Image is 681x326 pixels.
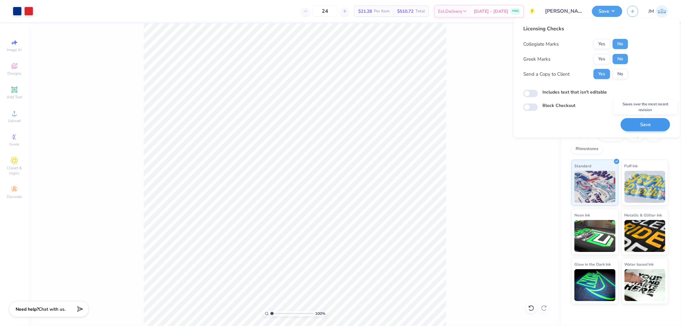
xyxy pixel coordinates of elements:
[374,8,390,15] span: Per Item
[574,269,616,301] img: Glow in the Dark Ink
[523,41,559,48] div: Collegiate Marks
[542,102,575,109] label: Block Checkout
[624,212,662,218] span: Metallic & Glitter Ink
[571,144,602,154] div: Rhinestones
[523,25,628,33] div: Licensing Checks
[7,194,22,199] span: Decorate
[613,39,628,49] button: No
[613,54,628,64] button: No
[313,5,337,17] input: – –
[574,171,616,203] img: Standard
[7,71,21,76] span: Designs
[648,8,654,15] span: JM
[621,118,670,131] button: Save
[474,8,508,15] span: [DATE] - [DATE]
[39,306,65,312] span: Chat with us.
[415,8,425,15] span: Total
[574,212,590,218] span: Neon Ink
[624,261,654,268] span: Water based Ink
[16,306,39,312] strong: Need help?
[542,89,607,95] label: Includes text that isn't editable
[397,8,413,15] span: $510.72
[3,165,26,176] span: Clipart & logos
[594,69,610,79] button: Yes
[624,269,666,301] img: Water based Ink
[648,5,668,18] a: JM
[512,9,519,13] span: FREE
[523,71,570,78] div: Send a Copy to Client
[315,311,325,316] span: 100 %
[574,220,616,252] img: Neon Ink
[540,5,587,18] input: Untitled Design
[10,142,19,147] span: Greek
[594,39,610,49] button: Yes
[624,163,638,169] span: Puff Ink
[574,163,591,169] span: Standard
[574,261,611,268] span: Glow in the Dark Ink
[523,56,550,63] div: Greek Marks
[594,54,610,64] button: Yes
[358,8,372,15] span: $21.28
[614,100,677,114] div: Saves over the most recent revision
[8,118,21,123] span: Upload
[7,47,22,52] span: Image AI
[624,171,666,203] img: Puff Ink
[624,220,666,252] img: Metallic & Glitter Ink
[656,5,668,18] img: Joshua Macky Gaerlan
[7,95,22,100] span: Add Text
[613,69,628,79] button: No
[592,6,622,17] button: Save
[438,8,462,15] span: Est. Delivery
